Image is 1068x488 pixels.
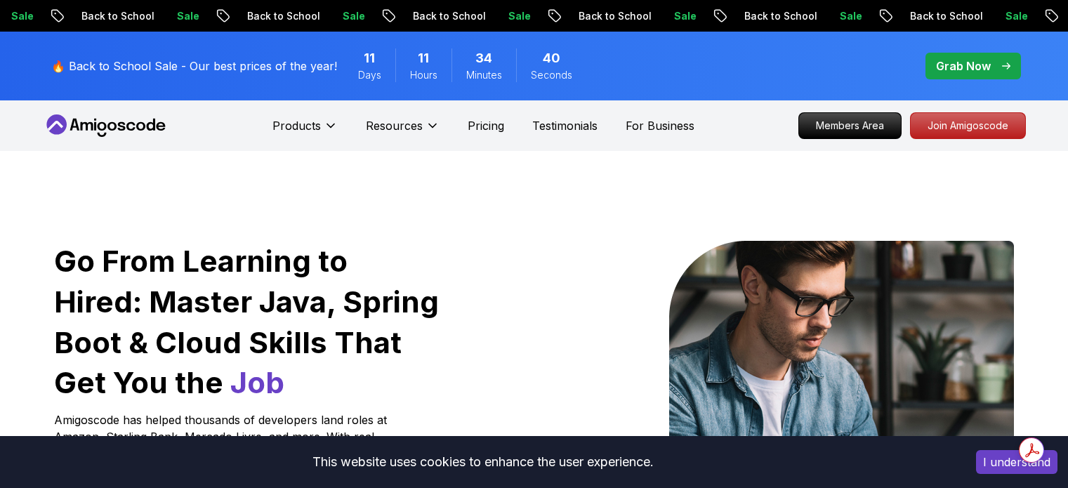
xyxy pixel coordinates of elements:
button: Accept cookies [976,450,1057,474]
p: Amigoscode has helped thousands of developers land roles at Amazon, Starling Bank, Mercado Livre,... [54,411,391,479]
span: 34 Minutes [475,48,492,68]
a: For Business [626,117,694,134]
div: This website uses cookies to enhance the user experience. [11,447,955,477]
button: Products [272,117,338,145]
a: Pricing [468,117,504,134]
span: 11 Days [364,48,375,68]
a: Join Amigoscode [910,112,1026,139]
p: Members Area [799,113,901,138]
span: Minutes [466,68,502,82]
p: Sale [495,9,540,23]
p: Sale [661,9,706,23]
p: Resources [366,117,423,134]
p: Join Amigoscode [911,113,1025,138]
span: 11 Hours [418,48,429,68]
span: Days [358,68,381,82]
button: Resources [366,117,440,145]
a: Testimonials [532,117,598,134]
h1: Go From Learning to Hired: Master Java, Spring Boot & Cloud Skills That Get You the [54,241,441,403]
p: Back to School [68,9,164,23]
p: Sale [164,9,209,23]
p: Back to School [400,9,495,23]
span: Hours [410,68,437,82]
p: 🔥 Back to School Sale - Our best prices of the year! [51,58,337,74]
p: Back to School [897,9,992,23]
span: Job [230,364,284,400]
p: Sale [329,9,374,23]
p: Sale [826,9,871,23]
span: Seconds [531,68,572,82]
p: Sale [992,9,1037,23]
span: 40 Seconds [543,48,560,68]
p: Back to School [234,9,329,23]
p: Back to School [565,9,661,23]
p: Grab Now [936,58,991,74]
a: Members Area [798,112,902,139]
p: Products [272,117,321,134]
p: Back to School [731,9,826,23]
